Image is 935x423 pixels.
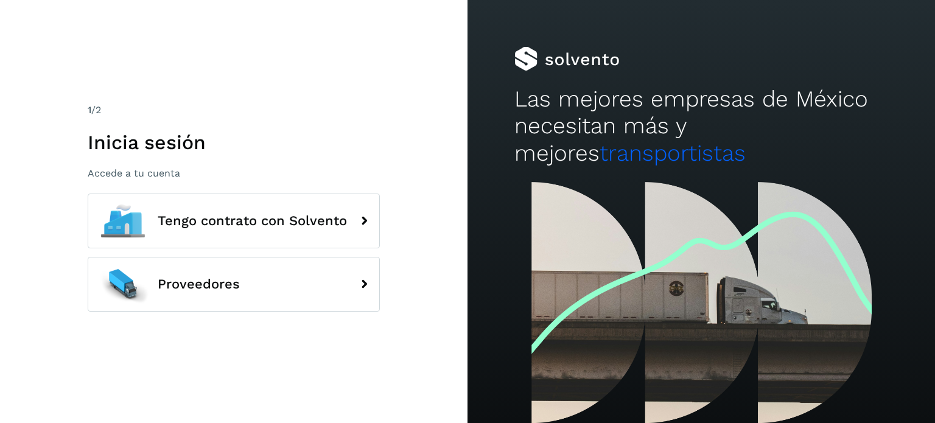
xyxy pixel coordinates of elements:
[88,194,380,248] button: Tengo contrato con Solvento
[88,257,380,312] button: Proveedores
[88,167,380,179] p: Accede a tu cuenta
[88,131,380,154] h1: Inicia sesión
[158,277,240,292] span: Proveedores
[88,103,380,117] div: /2
[88,104,91,116] span: 1
[158,214,347,228] span: Tengo contrato con Solvento
[514,86,888,167] h2: Las mejores empresas de México necesitan más y mejores
[600,140,746,166] span: transportistas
